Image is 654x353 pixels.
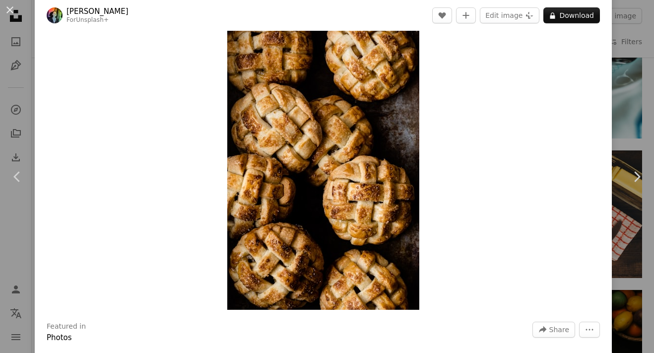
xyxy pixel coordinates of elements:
[227,21,419,310] button: Zoom in on this image
[66,16,129,24] div: For
[432,7,452,23] button: Like
[549,322,569,337] span: Share
[47,333,72,342] a: Photos
[47,7,63,23] img: Go to Monika Grabkowska's profile
[619,129,654,224] a: Next
[76,16,109,23] a: Unsplash+
[543,7,600,23] button: Download
[66,6,129,16] a: [PERSON_NAME]
[227,21,419,310] img: a pile of cookies
[456,7,476,23] button: Add to Collection
[480,7,539,23] button: Edit image
[579,322,600,338] button: More Actions
[532,322,575,338] button: Share this image
[47,322,86,332] h3: Featured in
